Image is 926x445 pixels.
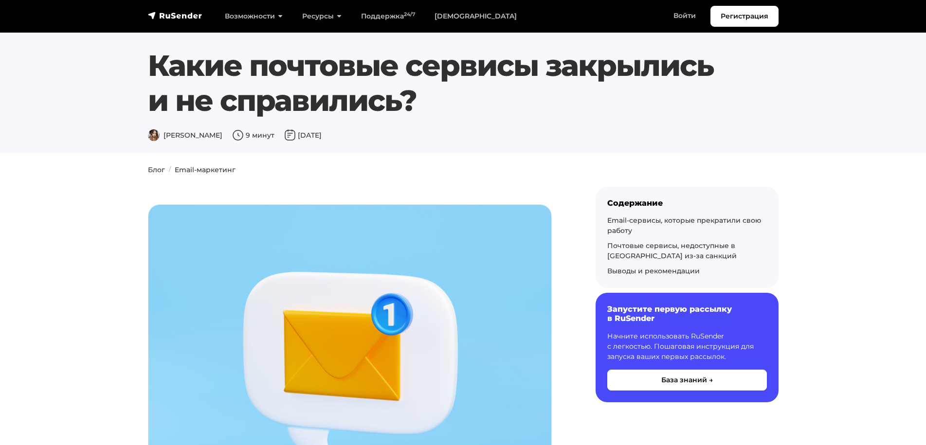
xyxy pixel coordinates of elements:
li: Email-маркетинг [165,165,236,175]
img: Время чтения [232,129,244,141]
a: Почтовые сервисы, недоступные в [GEOGRAPHIC_DATA] из-за санкций [607,241,737,260]
a: Возможности [215,6,292,26]
img: Дата публикации [284,129,296,141]
a: Регистрация [710,6,779,27]
h6: Запустите первую рассылку в RuSender [607,304,767,323]
a: [DEMOGRAPHIC_DATA] [425,6,527,26]
a: Email-сервисы, которые прекратили свою работу [607,216,761,235]
a: Ресурсы [292,6,351,26]
a: Запустите первую рассылку в RuSender Начните использовать RuSender с легкостью. Пошаговая инструк... [596,293,779,402]
a: Поддержка24/7 [351,6,425,26]
a: Блог [148,165,165,174]
button: База знаний → [607,370,767,391]
img: RuSender [148,11,202,20]
a: Войти [664,6,706,26]
a: Выводы и рекомендации [607,267,700,275]
nav: breadcrumb [142,165,784,175]
h1: Какие почтовые сервисы закрылись и не справились? [148,48,725,118]
sup: 24/7 [404,11,415,18]
div: Содержание [607,198,767,208]
span: [DATE] [284,131,322,140]
p: Начните использовать RuSender с легкостью. Пошаговая инструкция для запуска ваших первых рассылок. [607,331,767,362]
span: 9 минут [232,131,274,140]
span: [PERSON_NAME] [148,131,222,140]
